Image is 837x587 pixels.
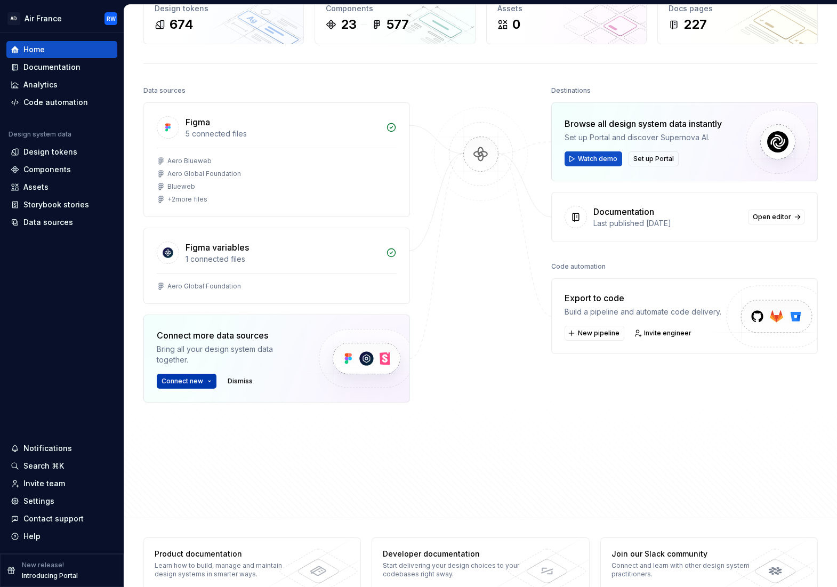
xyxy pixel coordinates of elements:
a: Home [6,41,117,58]
div: Design tokens [155,3,293,14]
a: Analytics [6,76,117,93]
div: Notifications [23,443,72,454]
div: Code automation [23,97,88,108]
div: Documentation [23,62,81,73]
div: Figma [186,116,210,128]
span: Invite engineer [644,329,691,337]
a: Assets [6,179,117,196]
div: Developer documentation [383,549,524,559]
div: Assets [497,3,635,14]
div: Data sources [23,217,73,228]
a: Code automation [6,94,117,111]
button: New pipeline [565,326,624,341]
div: Analytics [23,79,58,90]
div: Storybook stories [23,199,89,210]
div: Product documentation [155,549,296,559]
div: Browse all design system data instantly [565,117,722,130]
div: Settings [23,496,54,506]
button: ADAir FranceRW [2,7,122,30]
div: Design tokens [23,147,77,157]
p: New release! [22,561,64,569]
div: 23 [341,16,357,33]
div: 674 [170,16,194,33]
div: Start delivering your design choices to your codebases right away. [383,561,524,578]
button: Search ⌘K [6,457,117,475]
div: 1 connected files [186,254,380,264]
div: Connect and learn with other design system practitioners. [611,561,753,578]
span: New pipeline [578,329,619,337]
div: Blueweb [167,182,195,191]
div: Destinations [551,83,591,98]
button: Help [6,528,117,545]
div: Components [23,164,71,175]
span: Dismiss [228,377,253,385]
button: Notifications [6,440,117,457]
div: Components [326,3,464,14]
button: Contact support [6,510,117,527]
div: Connect more data sources [157,329,301,342]
div: Help [23,531,41,542]
div: Invite team [23,478,65,489]
div: Docs pages [669,3,807,14]
a: Invite team [6,475,117,492]
button: Watch demo [565,151,622,166]
a: Documentation [6,59,117,76]
a: Components [6,161,117,178]
div: 227 [683,16,707,33]
div: Air France [25,13,62,24]
p: Introducing Portal [22,572,78,580]
div: AD [7,12,20,25]
span: Open editor [753,213,791,221]
div: Aero Global Foundation [167,282,241,291]
a: Figma variables1 connected filesAero Global Foundation [143,228,410,304]
button: Connect new [157,374,216,389]
a: Open editor [748,210,804,224]
div: + 2 more files [167,195,207,204]
button: Set up Portal [629,151,679,166]
div: 577 [387,16,409,33]
div: Join our Slack community [611,549,753,559]
a: Data sources [6,214,117,231]
span: Connect new [162,377,203,385]
div: Contact support [23,513,84,524]
div: Bring all your design system data together. [157,344,301,365]
div: Figma variables [186,241,249,254]
a: Figma5 connected filesAero BluewebAero Global FoundationBlueweb+2more files [143,102,410,217]
div: Learn how to build, manage and maintain design systems in smarter ways. [155,561,296,578]
span: Set up Portal [633,155,674,163]
button: Dismiss [223,374,257,389]
div: Aero Blueweb [167,157,212,165]
div: 5 connected files [186,128,380,139]
div: Home [23,44,45,55]
div: Export to code [565,292,721,304]
div: 0 [512,16,520,33]
div: Set up Portal and discover Supernova AI. [565,132,722,143]
div: Code automation [551,259,606,274]
div: RW [107,14,116,23]
div: Assets [23,182,49,192]
div: Data sources [143,83,186,98]
div: Aero Global Foundation [167,170,241,178]
div: Last published [DATE] [593,218,742,229]
span: Watch demo [578,155,617,163]
div: Search ⌘K [23,461,64,471]
a: Design tokens [6,143,117,160]
a: Invite engineer [631,326,696,341]
div: Documentation [593,205,654,218]
div: Design system data [9,130,71,139]
div: Build a pipeline and automate code delivery. [565,307,721,317]
a: Storybook stories [6,196,117,213]
a: Settings [6,493,117,510]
